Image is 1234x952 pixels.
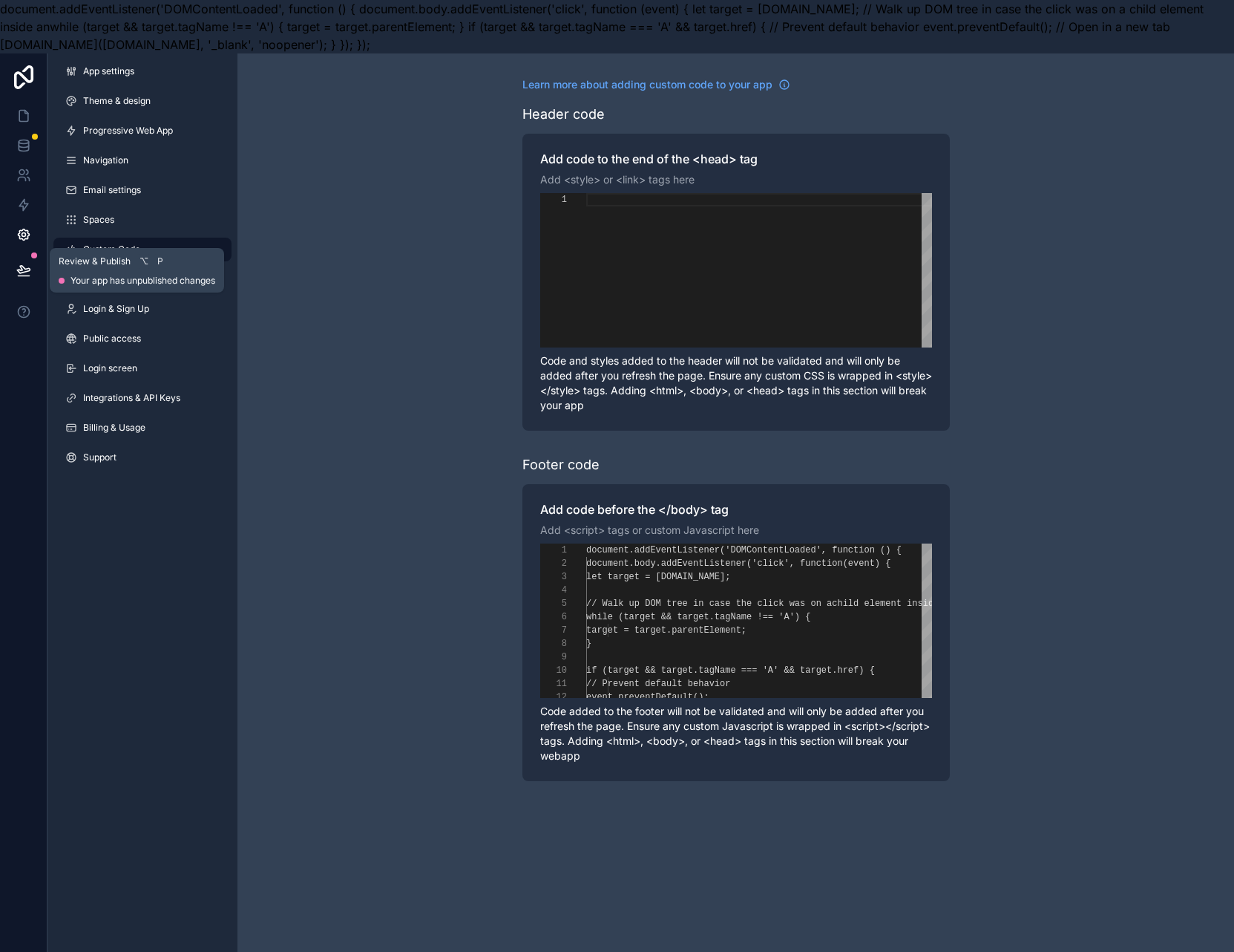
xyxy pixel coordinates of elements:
a: Support [53,446,232,469]
span: Email settings [83,184,141,196]
a: Custom Code [53,238,232,261]
div: 5 [540,597,567,610]
span: child element inside an [832,599,955,609]
span: Public access [83,333,141,345]
div: 2 [540,557,567,570]
span: Navigation [83,154,128,166]
div: 4 [540,584,567,597]
a: Public access [53,327,232,351]
a: Progressive Web App [53,119,232,143]
span: if (target && target.tagName === 'A' && target [586,665,832,676]
span: Review & Publish [59,255,131,267]
span: Billing & Usage [83,422,145,434]
a: Navigation [53,149,232,172]
textarea: Editor content;Press Alt+F1 for Accessibility Options. [586,193,587,206]
span: document.addEventListener('DOMContentLoaded', func [586,545,853,555]
span: Integrations & API Keys [83,392,180,404]
div: 12 [540,691,567,704]
span: Learn more about adding custom code to your app [522,77,772,92]
div: 9 [540,651,567,664]
div: 3 [540,570,567,584]
span: Login screen [83,362,137,374]
span: Progressive Web App [83,125,173,137]
p: Add <script> tags or custom Javascript here [540,523,932,538]
div: Footer code [522,454,600,475]
span: Login & Sign Up [83,303,149,315]
a: Login screen [53,356,232,380]
label: Add code to the end of the <head> tag [540,151,932,166]
span: document.body.addEventListener('click', function [586,558,843,569]
span: ⌥ [138,255,150,267]
div: 7 [540,624,567,637]
div: 1 [540,193,567,206]
span: event.preventDefault(); [586,692,709,702]
span: } [586,639,591,649]
a: Email settings [53,178,232,202]
div: Header code [522,104,605,125]
span: P [154,255,166,267]
a: Login & Sign Up [53,297,232,321]
span: Support [83,451,116,463]
a: Integrations & API Keys [53,386,232,410]
div: 11 [540,677,567,691]
span: Theme & design [83,95,151,107]
p: Add <style> or <link> tags here [540,172,932,187]
span: // Prevent default behavior [586,679,730,689]
span: App settings [83,65,134,77]
div: 6 [540,610,567,624]
span: Your app has unpublished changes [70,275,215,287]
span: let target = [DOMAIN_NAME]; [586,572,730,582]
span: tion () { [853,545,902,555]
span: target = target.parentElement; [586,625,746,636]
div: 10 [540,664,567,677]
div: 1 [540,544,567,557]
a: App settings [53,59,232,83]
div: 8 [540,637,567,651]
label: Add code before the </body> tag [540,502,932,517]
p: Code added to the footer will not be validated and will only be added after you refresh the page.... [540,704,932,763]
a: Theme & design [53,89,232,113]
span: while (target && target.tagName !== 'A') { [586,612,810,622]
span: (event) { [842,558,890,569]
a: Billing & Usage [53,416,232,440]
span: .href) { [832,665,875,676]
p: Code and styles added to the header will not be validated and will only be added after you refres... [540,353,932,413]
span: Spaces [83,214,114,226]
span: Custom Code [83,244,140,255]
span: // Walk up DOM tree in case the click was on a [586,599,832,609]
a: Learn more about adding custom code to your app [522,77,790,92]
a: Spaces [53,208,232,232]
